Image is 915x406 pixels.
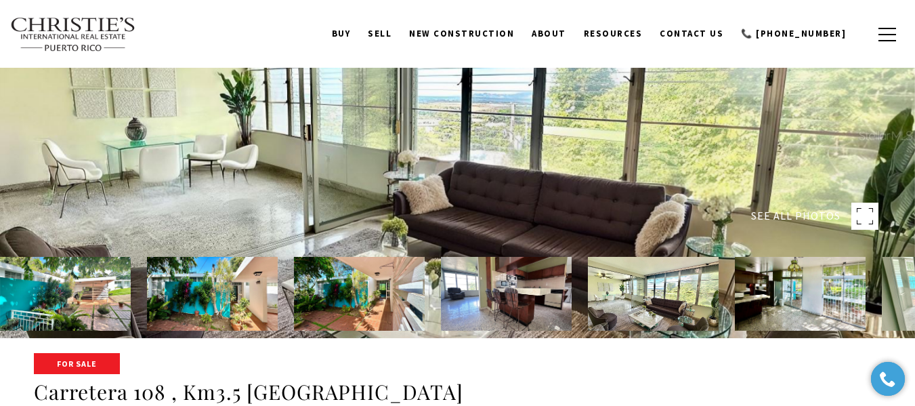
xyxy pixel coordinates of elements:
[147,257,278,331] img: Carretera 108 , Km3.5 VILLA NU SIGMA
[651,21,732,47] a: Contact Us
[359,21,400,47] a: SELL
[751,207,840,225] span: SEE ALL PHOTOS
[10,17,136,52] img: Christie's International Real Estate text transparent background
[400,21,523,47] a: New Construction
[34,380,881,405] h1: Carretera 108 , Km3.5 [GEOGRAPHIC_DATA]
[870,15,905,54] button: button
[523,21,575,47] a: About
[735,257,866,331] img: Carretera 108 , Km3.5 VILLA NU SIGMA
[660,28,723,39] span: Contact Us
[294,257,425,331] img: Carretera 108 , Km3.5 VILLA NU SIGMA
[441,257,572,331] img: Carretera 108 , Km3.5 VILLA NU SIGMA
[588,257,719,331] img: Carretera 108 , Km3.5 VILLA NU SIGMA
[323,21,360,47] a: BUY
[732,21,855,47] a: call 9393373000
[409,28,514,39] span: New Construction
[575,21,652,47] a: Resources
[741,28,846,39] span: 📞 [PHONE_NUMBER]
[855,27,870,42] a: search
